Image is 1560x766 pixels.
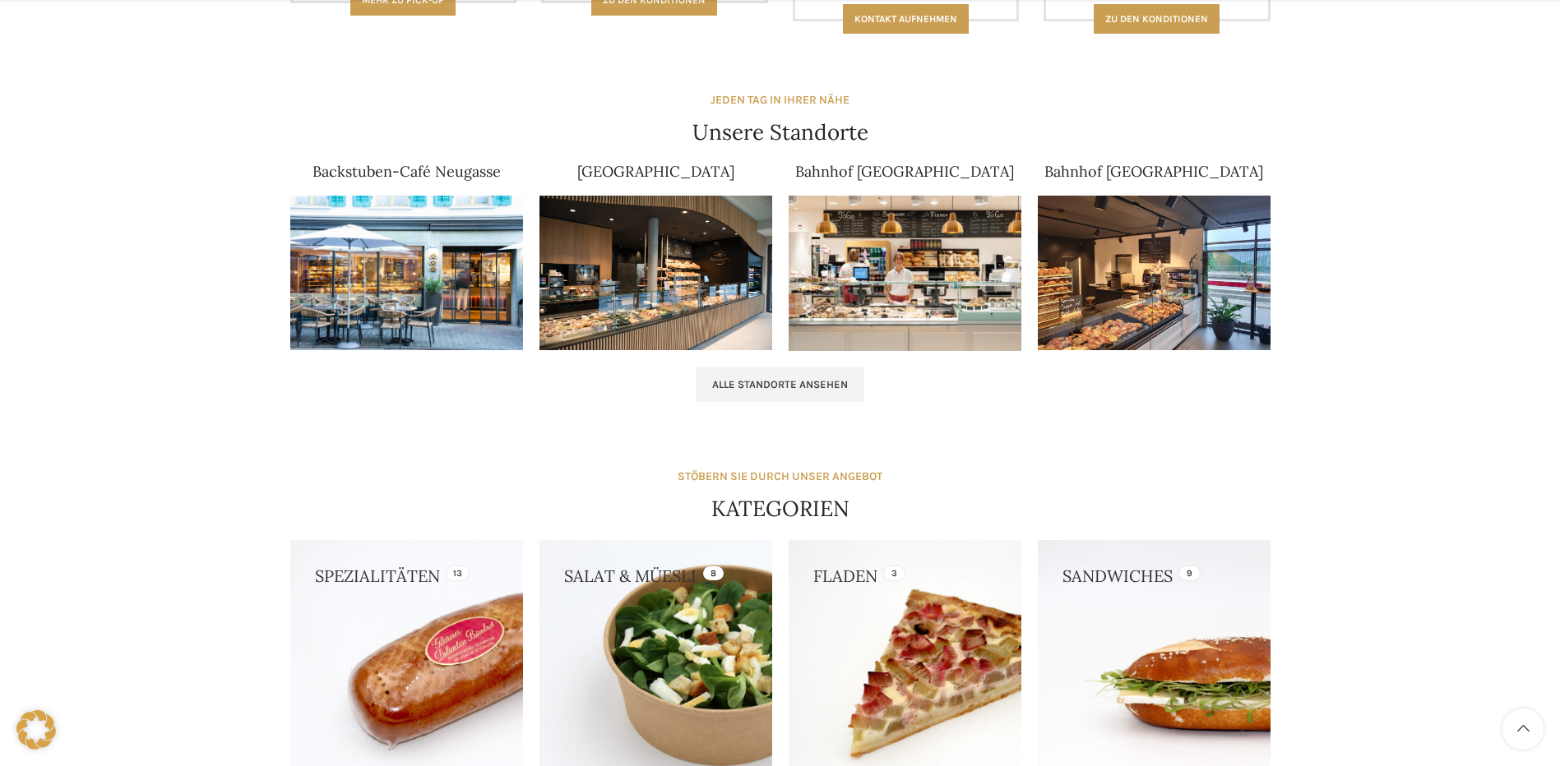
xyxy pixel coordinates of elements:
a: Kontakt aufnehmen [843,4,969,34]
span: Kontakt aufnehmen [854,13,957,25]
a: Backstuben-Café Neugasse [312,162,501,181]
div: STÖBERN SIE DURCH UNSER ANGEBOT [678,468,882,486]
a: Scroll to top button [1502,708,1544,750]
a: [GEOGRAPHIC_DATA] [577,162,734,181]
a: Alle Standorte ansehen [696,367,864,402]
a: Bahnhof [GEOGRAPHIC_DATA] [795,162,1014,181]
h4: KATEGORIEN [711,494,849,524]
a: Bahnhof [GEOGRAPHIC_DATA] [1044,162,1263,181]
a: Zu den konditionen [1094,4,1220,34]
div: JEDEN TAG IN IHRER NÄHE [711,91,849,109]
span: Zu den konditionen [1105,13,1208,25]
span: Alle Standorte ansehen [712,378,848,391]
h4: Unsere Standorte [692,118,868,147]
